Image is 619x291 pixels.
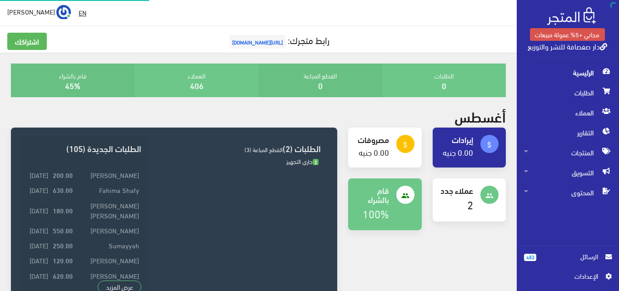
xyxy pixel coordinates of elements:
td: Sumayyah [75,238,141,253]
span: القطع المباعة (3) [245,144,283,155]
i: people [401,192,409,200]
strong: 200.00 [53,170,73,180]
div: قام بالشراء [11,64,135,97]
strong: 250.00 [53,240,73,250]
span: [URL][DOMAIN_NAME] [230,35,285,49]
strong: 550.00 [53,225,73,235]
span: جاري التجهيز [286,156,319,167]
a: EN [75,5,90,21]
a: ... [PERSON_NAME] [7,5,71,19]
td: [DATE] [27,197,50,222]
h2: أغسطس [454,108,506,124]
td: [PERSON_NAME] [75,268,141,283]
h4: إيرادات [440,135,473,144]
span: الطلبات [524,83,612,103]
div: العملاء [135,64,258,97]
span: العملاء [524,103,612,123]
span: المنتجات [524,143,612,163]
td: [PERSON_NAME] [75,253,141,268]
i: attach_money [401,141,409,149]
img: ... [56,5,71,20]
strong: 630.00 [53,185,73,195]
i: people [485,192,494,200]
a: 483 الرسائل [524,252,612,271]
td: Fahima Shafy [75,182,141,197]
a: 406 [190,78,204,93]
span: 2 [313,159,319,166]
a: مجاني +5% عمولة مبيعات [530,28,605,41]
span: الرسائل [544,252,598,261]
a: التقارير [517,123,619,143]
h4: مصروفات [355,135,389,144]
td: [DATE] [27,268,50,283]
h3: الطلبات الجديدة (105) [27,144,141,153]
span: التقارير [524,123,612,143]
u: EN [79,7,86,18]
h3: الطلبات (2) [156,144,321,153]
a: دار صفصافة للنشر والتوزيع [528,39,607,53]
span: اﻹعدادات [531,271,598,281]
a: اﻹعدادات [524,271,612,286]
span: [PERSON_NAME] [7,6,55,17]
a: 45% [65,78,80,93]
a: 0 [442,78,446,93]
a: العملاء [517,103,619,123]
td: [DATE] [27,238,50,253]
td: [PERSON_NAME] [75,222,141,237]
div: القطع المباعة [259,64,382,97]
div: الطلبات [382,64,506,97]
a: رابط متجرك:[URL][DOMAIN_NAME] [227,31,329,48]
td: [DATE] [27,253,50,268]
img: . [547,7,596,25]
a: الطلبات [517,83,619,103]
a: 2 [467,194,473,214]
a: 0 [318,78,323,93]
a: اشتراكك [7,33,47,50]
span: 483 [524,254,536,261]
td: [DATE] [27,182,50,197]
a: الرئيسية [517,63,619,83]
a: 0.00 جنيه [443,144,473,159]
a: 100% [363,203,389,223]
td: [PERSON_NAME] [75,168,141,182]
a: 0.00 جنيه [359,144,389,159]
strong: 620.00 [53,271,73,281]
i: attach_money [485,141,494,149]
span: المحتوى [524,182,612,202]
span: التسويق [524,163,612,182]
td: [PERSON_NAME] [PERSON_NAME] [75,197,141,222]
td: [DATE] [27,168,50,182]
strong: 120.00 [53,255,73,265]
h4: عملاء جدد [440,186,473,195]
h4: قام بالشراء [355,186,389,204]
span: الرئيسية [524,63,612,83]
a: المنتجات [517,143,619,163]
a: المحتوى [517,182,619,202]
strong: 180.00 [53,205,73,215]
td: [DATE] [27,222,50,237]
